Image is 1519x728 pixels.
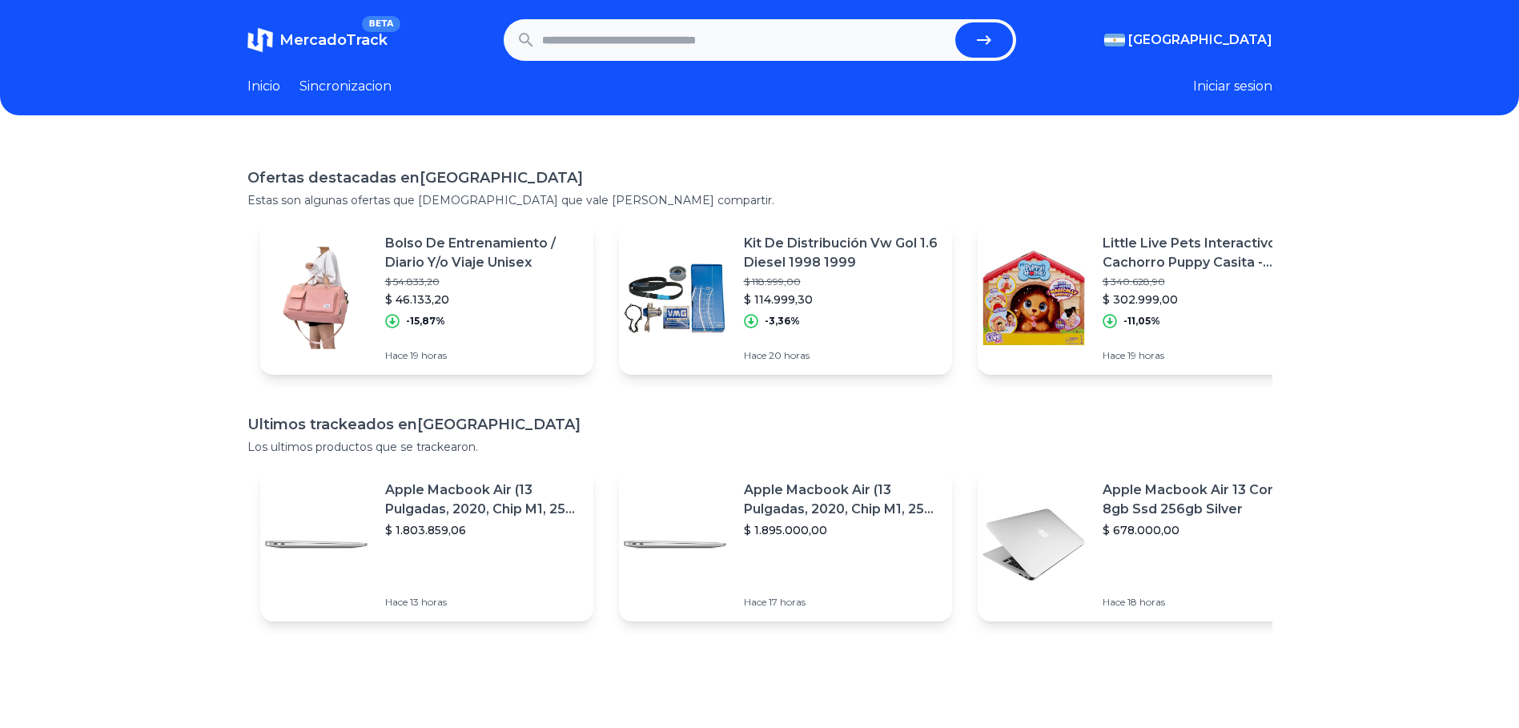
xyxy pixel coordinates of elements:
[247,27,273,53] img: MercadoTrack
[260,242,372,354] img: Featured image
[247,413,1272,436] h1: Ultimos trackeados en [GEOGRAPHIC_DATA]
[406,315,445,328] p: -15,87%
[978,468,1311,621] a: Featured imageApple Macbook Air 13 Core I5 8gb Ssd 256gb Silver$ 678.000,00Hace 18 horas
[362,16,400,32] span: BETA
[619,489,731,601] img: Featured image
[247,439,1272,455] p: Los ultimos productos que se trackearon.
[385,481,581,519] p: Apple Macbook Air (13 Pulgadas, 2020, Chip M1, 256 Gb De Ssd, 8 Gb De Ram) - Plata
[1103,349,1298,362] p: Hace 19 horas
[1104,34,1125,46] img: Argentina
[1103,596,1298,609] p: Hace 18 horas
[247,27,388,53] a: MercadoTrackBETA
[619,468,952,621] a: Featured imageApple Macbook Air (13 Pulgadas, 2020, Chip M1, 256 Gb De Ssd, 8 Gb De Ram) - Plata$...
[744,349,939,362] p: Hace 20 horas
[385,349,581,362] p: Hace 19 horas
[260,221,593,375] a: Featured imageBolso De Entrenamiento / Diario Y/o Viaje Unisex$ 54.833,20$ 46.133,20-15,87%Hace 1...
[279,31,388,49] span: MercadoTrack
[744,596,939,609] p: Hace 17 horas
[978,221,1311,375] a: Featured imageLittle Live Pets Interactivo Cachorro Puppy Casita - Premium$ 340.628,90$ 302.999,0...
[385,596,581,609] p: Hace 13 horas
[385,234,581,272] p: Bolso De Entrenamiento / Diario Y/o Viaje Unisex
[744,522,939,538] p: $ 1.895.000,00
[1103,522,1298,538] p: $ 678.000,00
[385,522,581,538] p: $ 1.803.859,06
[385,292,581,308] p: $ 46.133,20
[260,468,593,621] a: Featured imageApple Macbook Air (13 Pulgadas, 2020, Chip M1, 256 Gb De Ssd, 8 Gb De Ram) - Plata$...
[765,315,800,328] p: -3,36%
[1193,77,1272,96] button: Iniciar sesion
[978,489,1090,601] img: Featured image
[247,167,1272,189] h1: Ofertas destacadas en [GEOGRAPHIC_DATA]
[1103,276,1298,288] p: $ 340.628,90
[1123,315,1160,328] p: -11,05%
[1103,292,1298,308] p: $ 302.999,00
[978,242,1090,354] img: Featured image
[247,77,280,96] a: Inicio
[1103,481,1298,519] p: Apple Macbook Air 13 Core I5 8gb Ssd 256gb Silver
[385,276,581,288] p: $ 54.833,20
[1103,234,1298,272] p: Little Live Pets Interactivo Cachorro Puppy Casita - Premium
[1104,30,1272,50] button: [GEOGRAPHIC_DATA]
[744,276,939,288] p: $ 118.999,00
[260,489,372,601] img: Featured image
[619,242,731,354] img: Featured image
[299,77,392,96] a: Sincronizacion
[744,234,939,272] p: Kit De Distribución Vw Gol 1.6 Diesel 1998 1999
[744,292,939,308] p: $ 114.999,30
[744,481,939,519] p: Apple Macbook Air (13 Pulgadas, 2020, Chip M1, 256 Gb De Ssd, 8 Gb De Ram) - Plata
[247,192,1272,208] p: Estas son algunas ofertas que [DEMOGRAPHIC_DATA] que vale [PERSON_NAME] compartir.
[1128,30,1272,50] span: [GEOGRAPHIC_DATA]
[619,221,952,375] a: Featured imageKit De Distribución Vw Gol 1.6 Diesel 1998 1999$ 118.999,00$ 114.999,30-3,36%Hace 2...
